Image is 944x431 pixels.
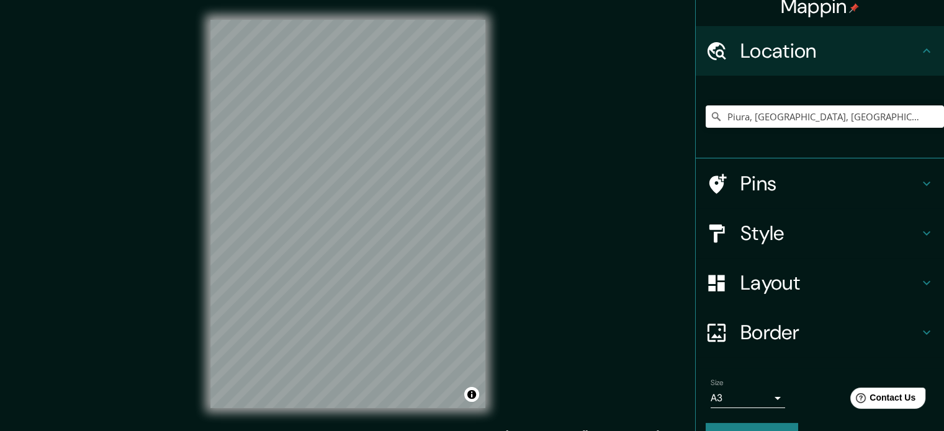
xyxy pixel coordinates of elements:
[711,388,785,408] div: A3
[210,20,485,408] canvas: Map
[696,258,944,308] div: Layout
[706,105,944,128] input: Pick your city or area
[740,38,919,63] h4: Location
[696,208,944,258] div: Style
[464,387,479,402] button: Toggle attribution
[740,171,919,196] h4: Pins
[696,159,944,208] div: Pins
[740,320,919,345] h4: Border
[696,26,944,76] div: Location
[740,270,919,295] h4: Layout
[834,383,930,417] iframe: Help widget launcher
[849,3,859,13] img: pin-icon.png
[696,308,944,357] div: Border
[740,221,919,246] h4: Style
[711,378,724,388] label: Size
